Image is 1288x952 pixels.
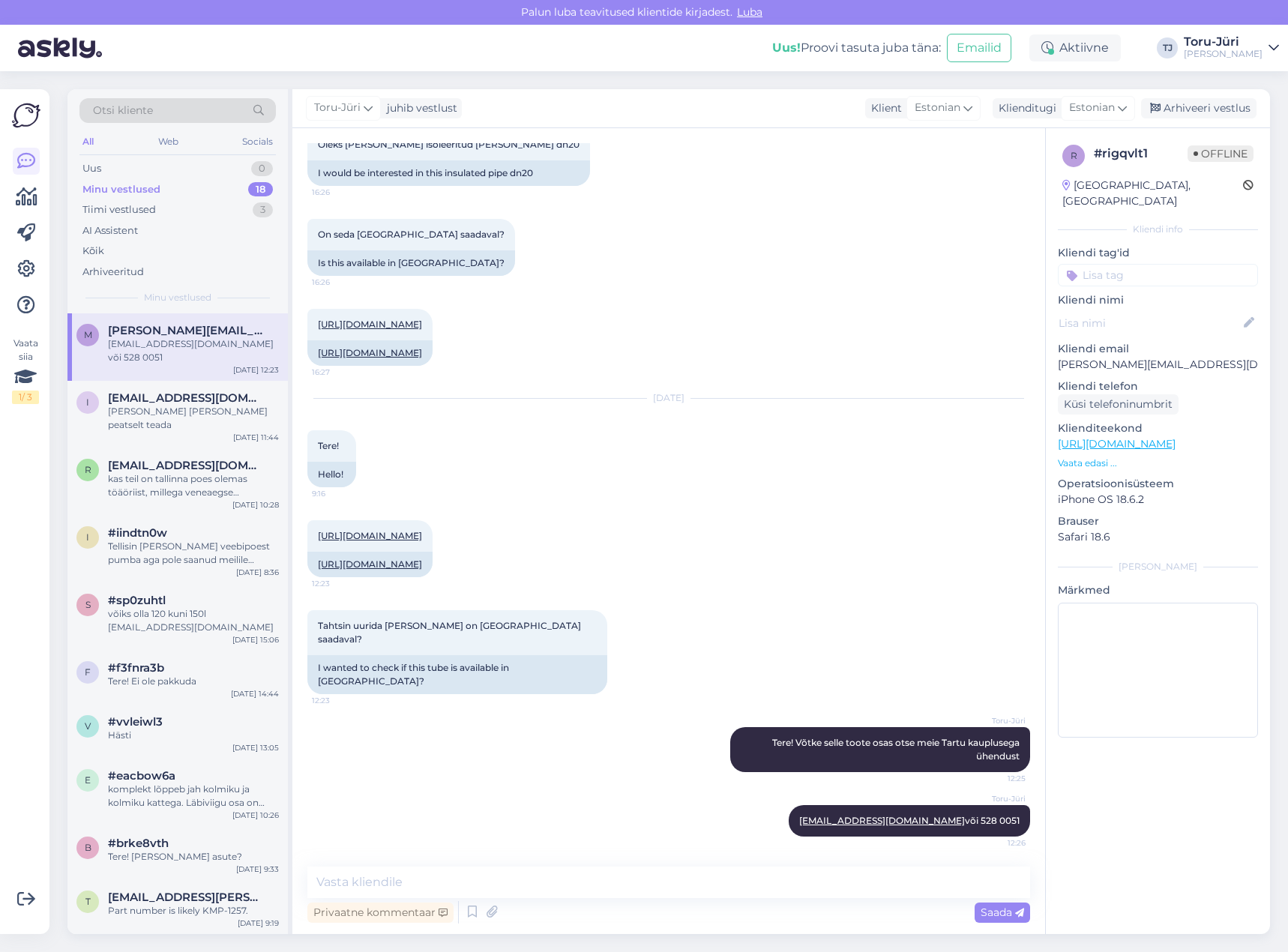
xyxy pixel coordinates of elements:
[108,391,264,405] span: indre87@hotmail.com
[1188,145,1254,162] span: Offline
[1059,315,1241,331] input: Lisa nimi
[232,810,279,821] div: [DATE] 10:26
[1141,98,1257,118] div: Arhiveeri vestlus
[108,783,279,810] div: komplekt lõppeb jah kolmiku ja kolmiku kattega. Läbiviigu osa on klientidel erinev [PERSON_NAME] ...
[108,337,279,364] div: [EMAIL_ADDRESS][DOMAIN_NAME] või 528 0051
[12,101,40,130] img: Askly Logo
[12,391,39,404] div: 1 / 3
[307,250,515,276] div: Is this available in [GEOGRAPHIC_DATA]?
[1071,150,1077,161] span: r
[1058,292,1258,308] p: Kliendi nimi
[1058,421,1258,436] p: Klienditeekond
[82,223,138,238] div: AI Assistent
[312,367,368,378] span: 16:27
[312,277,368,288] span: 16:26
[1058,457,1258,470] p: Vaata edasi ...
[1058,223,1258,236] div: Kliendi info
[1058,437,1176,451] a: [URL][DOMAIN_NAME]
[307,391,1030,405] div: [DATE]
[108,904,279,918] div: Part number is likely KMP-1257.
[85,464,91,475] span: r
[79,132,97,151] div: All
[108,729,279,742] div: Hästi
[318,319,422,330] a: [URL][DOMAIN_NAME]
[969,773,1026,784] span: 12:25
[1058,341,1258,357] p: Kliendi email
[1058,529,1258,545] p: Safari 18.6
[1029,34,1121,61] div: Aktiivne
[1058,476,1258,492] p: Operatsioonisüsteem
[86,531,89,543] span: i
[85,666,91,678] span: f
[108,661,164,675] span: #f3fnra3b
[86,397,89,408] span: i
[85,720,91,732] span: v
[969,837,1026,849] span: 12:26
[1058,394,1179,415] div: Küsi telefoninumbrit
[312,488,368,499] span: 9:16
[1058,560,1258,573] div: [PERSON_NAME]
[85,842,91,853] span: b
[318,139,580,150] span: Oleks [PERSON_NAME] isoleeritud [PERSON_NAME] dn20
[82,265,144,280] div: Arhiveeritud
[318,530,422,541] a: [URL][DOMAIN_NAME]
[108,526,167,540] span: #iindtn0w
[772,40,801,55] b: Uus!
[307,160,590,186] div: I would be interested in this insulated pipe dn20
[799,815,965,826] a: [EMAIL_ADDRESS][DOMAIN_NAME]
[155,132,181,151] div: Web
[232,499,279,510] div: [DATE] 10:28
[82,244,104,259] div: Kõik
[381,100,457,116] div: juhib vestlust
[82,182,160,197] div: Minu vestlused
[231,688,279,699] div: [DATE] 14:44
[318,620,583,645] span: Tahtsin uurida [PERSON_NAME] on [GEOGRAPHIC_DATA] saadaval?
[108,837,169,850] span: #brke8vth
[253,202,273,217] div: 3
[1058,245,1258,261] p: Kliendi tag'id
[307,655,607,694] div: I wanted to check if this tube is available in [GEOGRAPHIC_DATA]?
[1069,100,1115,116] span: Estonian
[969,715,1026,726] span: Toru-Jüri
[993,100,1056,116] div: Klienditugi
[82,161,101,176] div: Uus
[108,675,279,688] div: Tere! Ei ole pakkuda
[1157,37,1178,58] div: TJ
[312,187,368,198] span: 16:26
[236,567,279,578] div: [DATE] 8:36
[1062,178,1243,209] div: [GEOGRAPHIC_DATA], [GEOGRAPHIC_DATA]
[772,737,1022,762] span: Tere! Võtke selle toote osas otse meie Tartu kauplusega ühendust
[232,634,279,645] div: [DATE] 15:06
[318,229,505,240] span: On seda [GEOGRAPHIC_DATA] saadaval?
[108,540,279,567] div: Tellisin [PERSON_NAME] veebipoest pumba aga pole saanud meilile mingit kinnitust
[238,918,279,929] div: [DATE] 9:19
[144,291,211,304] span: Minu vestlused
[85,599,91,610] span: s
[732,5,767,19] span: Luba
[1058,582,1258,598] p: Märkmed
[1058,264,1258,286] input: Lisa tag
[233,432,279,443] div: [DATE] 11:44
[108,324,264,337] span: marko.veri@mail.ee
[248,182,273,197] div: 18
[312,695,368,706] span: 12:23
[865,100,902,116] div: Klient
[108,472,279,499] div: kas teil on tallinna poes olemas töäöriist, millega veneaegse malmradika ribisid [PERSON_NAME] [P...
[108,459,264,472] span: rausmari85@gmail.com
[772,39,941,57] div: Proovi tasuta juba täna:
[239,132,276,151] div: Socials
[108,891,264,904] span: tuomo.koski@gmail.com
[947,34,1011,62] button: Emailid
[1184,36,1279,60] a: Toru-Jüri[PERSON_NAME]
[108,594,166,607] span: #sp0zuhtl
[1058,357,1258,373] p: [PERSON_NAME][EMAIL_ADDRESS][DOMAIN_NAME]
[1058,513,1258,529] p: Brauser
[108,405,279,432] div: [PERSON_NAME] [PERSON_NAME] peatselt teada
[93,103,153,118] span: Otsi kliente
[108,607,279,634] div: võiks olla 120 kuni 150l [EMAIL_ADDRESS][DOMAIN_NAME]
[12,337,39,404] div: Vaata siia
[1058,492,1258,507] p: iPhone OS 18.6.2
[307,903,454,923] div: Privaatne kommentaar
[314,100,361,116] span: Toru-Jüri
[915,100,960,116] span: Estonian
